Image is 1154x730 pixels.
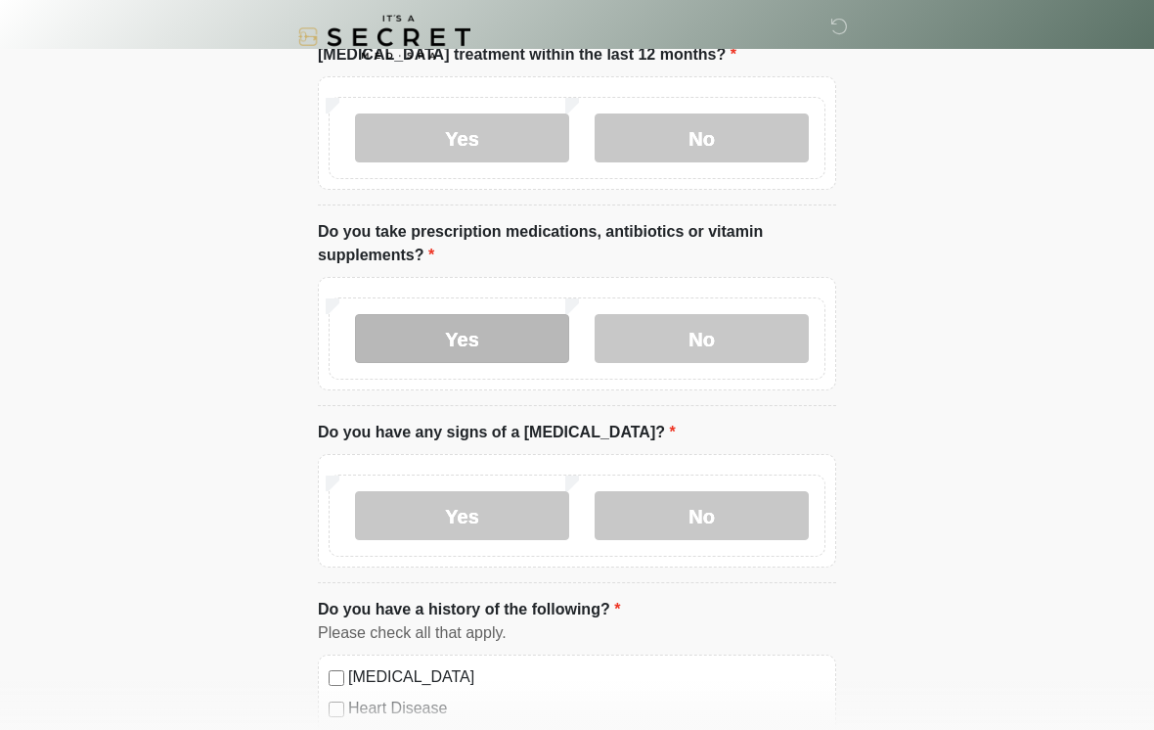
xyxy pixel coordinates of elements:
[329,670,344,686] input: [MEDICAL_DATA]
[348,665,825,689] label: [MEDICAL_DATA]
[298,15,470,59] img: It's A Secret Med Spa Logo
[318,598,620,621] label: Do you have a history of the following?
[595,491,809,540] label: No
[355,314,569,363] label: Yes
[595,314,809,363] label: No
[318,220,836,267] label: Do you take prescription medications, antibiotics or vitamin supplements?
[318,621,836,645] div: Please check all that apply.
[329,702,344,717] input: Heart Disease
[318,421,676,444] label: Do you have any signs of a [MEDICAL_DATA]?
[355,491,569,540] label: Yes
[595,114,809,162] label: No
[348,697,825,720] label: Heart Disease
[355,114,569,162] label: Yes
